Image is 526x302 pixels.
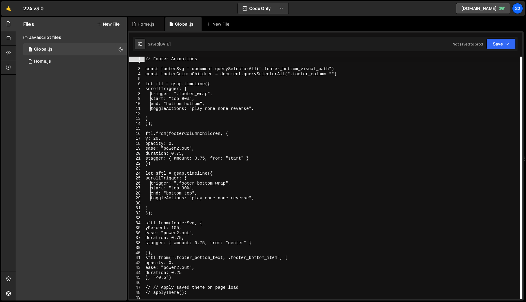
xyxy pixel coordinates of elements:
div: 25 [129,176,145,181]
div: 43 [129,265,145,270]
div: 33 [129,216,145,221]
button: Code Only [238,3,289,14]
div: 17 [129,136,145,141]
div: 28 [129,191,145,196]
div: New File [206,21,232,27]
button: Save [486,39,516,49]
div: 15 [129,126,145,131]
div: 22 [129,161,145,166]
div: 35 [129,226,145,231]
div: 42 [129,260,145,266]
div: 20 [129,151,145,156]
div: 37 [129,235,145,241]
div: 36 [129,231,145,236]
div: 10 [129,101,145,107]
div: 38 [129,241,145,246]
a: 🤙 [1,1,16,16]
div: Saved [148,42,171,47]
div: 49 [129,295,145,300]
div: 45 [129,275,145,280]
div: 12 [129,111,145,117]
div: 40 [129,251,145,256]
div: 47 [129,285,145,290]
div: Javascript files [16,31,127,43]
div: 2 [129,62,145,67]
div: 3 [129,67,145,72]
div: 14 [129,121,145,126]
div: 27 [129,186,145,191]
div: 8 [129,92,145,97]
div: 48 [129,290,145,295]
div: [DATE] [159,42,171,47]
div: 34 [129,221,145,226]
div: 4 [129,72,145,77]
a: 22 [512,3,523,14]
div: 21 [129,156,145,161]
div: 224 v3.0 [23,5,44,12]
h2: Files [23,21,34,27]
div: 1 [129,57,145,62]
div: Home.js [34,59,51,64]
span: 1 [28,48,32,52]
div: 32 [129,211,145,216]
div: 41 [129,255,145,260]
div: 16 [129,131,145,136]
div: Home.js [138,21,155,27]
div: 30 [129,201,145,206]
div: 5 [129,76,145,82]
div: Not saved to prod [453,42,483,47]
div: 19 [129,146,145,151]
div: 39 [129,245,145,251]
div: 6 [129,82,145,87]
div: 23 [129,166,145,171]
div: 11 [129,106,145,111]
div: Global.js [175,21,193,27]
a: [DOMAIN_NAME] [456,3,510,14]
div: 16437/44814.js [23,55,127,67]
div: 26 [129,181,145,186]
button: New File [97,22,120,26]
div: 16437/44524.js [23,43,127,55]
div: 29 [129,196,145,201]
div: 44 [129,270,145,276]
div: 7 [129,86,145,92]
div: 46 [129,280,145,285]
div: 24 [129,171,145,176]
div: 31 [129,206,145,211]
div: 9 [129,96,145,101]
div: Global.js [34,47,53,52]
div: 18 [129,141,145,146]
div: 13 [129,116,145,121]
